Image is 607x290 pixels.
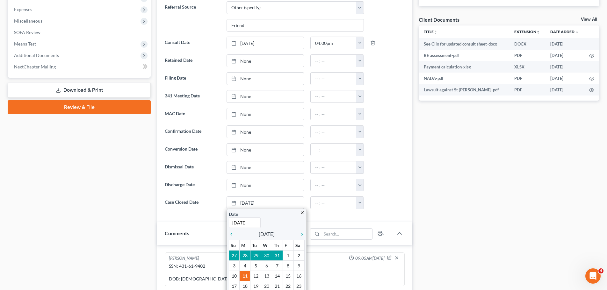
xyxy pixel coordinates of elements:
th: Tu [250,240,261,251]
td: 31 [272,251,283,261]
td: 27 [229,251,240,261]
input: -- : -- [311,179,357,191]
label: Referral Source [162,1,223,32]
a: None [227,144,304,156]
td: 11 [240,271,250,281]
td: 9 [293,261,304,271]
input: Other Referral Source [227,19,364,32]
label: Date [229,211,238,217]
span: Means Test [14,41,36,46]
a: NextChapter Mailing [9,61,151,73]
a: None [227,126,304,138]
a: chevron_right [296,230,305,238]
label: MAC Date [162,108,223,121]
td: 6 [261,261,272,271]
td: 1 [283,251,293,261]
td: 4 [240,261,250,271]
i: expand_more [575,30,579,34]
th: Su [229,240,240,251]
td: 5 [250,261,261,271]
td: 2 [293,251,304,261]
label: Discharge Date [162,179,223,192]
td: [DATE] [545,84,584,95]
td: DOCX [509,38,545,50]
input: -- : -- [311,37,357,49]
td: 28 [240,251,250,261]
a: close [300,209,305,216]
td: 10 [229,271,240,281]
th: Th [272,240,283,251]
a: [DATE] [227,197,304,209]
a: None [227,55,304,67]
td: Payment calculation-xlsx [419,61,509,73]
td: XLSX [509,61,545,73]
i: chevron_right [296,232,305,237]
label: Confirmation Date [162,125,223,138]
a: None [227,73,304,85]
label: 341 Meeting Date [162,90,223,103]
label: Case Closed Date [162,196,223,209]
td: 14 [272,271,283,281]
th: F [283,240,293,251]
input: -- : -- [311,73,357,85]
td: [DATE] [545,73,584,84]
input: 1/1/2013 [229,217,261,228]
i: unfold_more [536,30,540,34]
th: M [240,240,250,251]
a: None [227,90,304,103]
span: Comments [165,230,189,236]
span: Additional Documents [14,53,59,58]
label: Dismissal Date [162,161,223,174]
input: -- : -- [311,161,357,173]
i: unfold_more [434,30,437,34]
td: 16 [293,271,304,281]
label: Conversion Date [162,143,223,156]
a: None [227,161,304,173]
td: 3 [229,261,240,271]
label: Filing Date [162,72,223,85]
a: None [227,108,304,120]
td: 8 [283,261,293,271]
td: 15 [283,271,293,281]
a: Date Added expand_more [550,29,579,34]
th: W [261,240,272,251]
td: [DATE] [545,38,584,50]
td: NADA-pdf [419,73,509,84]
span: Expenses [14,7,32,12]
input: Search... [322,229,372,239]
iframe: Intercom live chat [585,268,601,284]
td: [DATE] [545,50,584,61]
span: 09:05AM[DATE] [355,255,385,261]
a: None [227,179,304,191]
th: Sa [293,240,304,251]
td: PDF [509,84,545,95]
input: -- : -- [311,90,357,103]
td: 13 [261,271,272,281]
td: 7 [272,261,283,271]
td: 12 [250,271,261,281]
td: 29 [250,251,261,261]
span: 4 [598,268,603,273]
span: Miscellaneous [14,18,42,24]
input: -- : -- [311,144,357,156]
td: 30 [261,251,272,261]
span: SOFA Review [14,30,40,35]
span: NextChapter Mailing [14,64,56,69]
label: Consult Date [162,37,223,49]
td: PDF [509,50,545,61]
i: chevron_left [229,232,237,237]
input: -- : -- [311,55,357,67]
a: Review & File [8,100,151,114]
input: -- : -- [311,126,357,138]
a: [DATE] [227,37,304,49]
td: See Clio for updated consult sheet-docx [419,38,509,50]
input: -- : -- [311,197,357,209]
a: View All [581,17,597,22]
td: [DATE] [545,61,584,73]
div: [PERSON_NAME] [169,255,199,262]
a: SOFA Review [9,27,151,38]
td: RE assessment-pdf [419,50,509,61]
a: Titleunfold_more [424,29,437,34]
a: chevron_left [229,230,237,238]
div: SSN: 431-61-9402 DOB: [DEMOGRAPHIC_DATA] [169,263,401,282]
